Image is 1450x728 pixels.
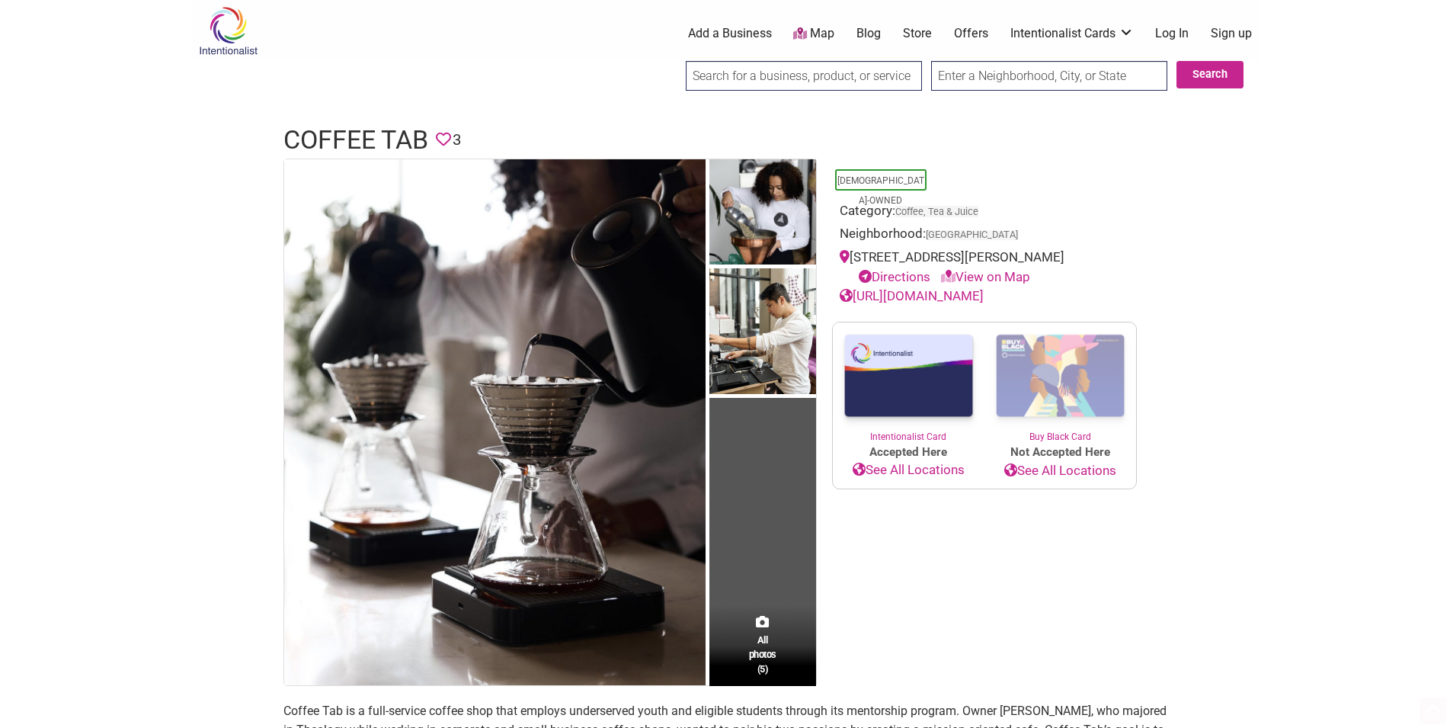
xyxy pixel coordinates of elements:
span: Not Accepted Here [984,444,1136,461]
a: [DEMOGRAPHIC_DATA]-Owned [837,175,924,206]
a: Map [793,25,834,43]
a: Intentionalist Cards [1010,25,1134,42]
a: Offers [954,25,988,42]
a: Log In [1155,25,1189,42]
a: View on Map [941,269,1030,284]
div: Scroll Back to Top [1420,698,1446,724]
span: 3 [453,128,461,152]
input: Enter a Neighborhood, City, or State [931,61,1167,91]
img: Intentionalist Card [833,322,984,430]
img: Coffee Tab owner Johnathan Tran making coffee [709,268,816,398]
a: Buy Black Card [984,322,1136,444]
div: Category: [840,201,1129,225]
div: Neighborhood: [840,224,1129,248]
img: Buy Black Card [984,322,1136,431]
a: Add a Business [688,25,772,42]
a: See All Locations [833,460,984,480]
a: Sign up [1211,25,1252,42]
a: Coffee, Tea & Juice [895,206,978,217]
span: [GEOGRAPHIC_DATA] [926,230,1018,240]
img: Coffee Tab photo of pour over coffee [284,159,706,685]
a: [URL][DOMAIN_NAME] [840,288,984,303]
a: Store [903,25,932,42]
span: Accepted Here [833,444,984,461]
img: Intentionalist [192,6,264,56]
a: Intentionalist Card [833,322,984,444]
a: Blog [856,25,881,42]
input: Search for a business, product, or service [686,61,922,91]
img: Coffee Tab worker filling the coffee machine [709,159,816,269]
button: Search [1176,61,1244,88]
div: [STREET_ADDRESS][PERSON_NAME] [840,248,1129,287]
a: Directions [859,269,930,284]
h1: Coffee Tab [283,122,428,159]
a: See All Locations [984,461,1136,481]
span: All photos (5) [749,633,776,676]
